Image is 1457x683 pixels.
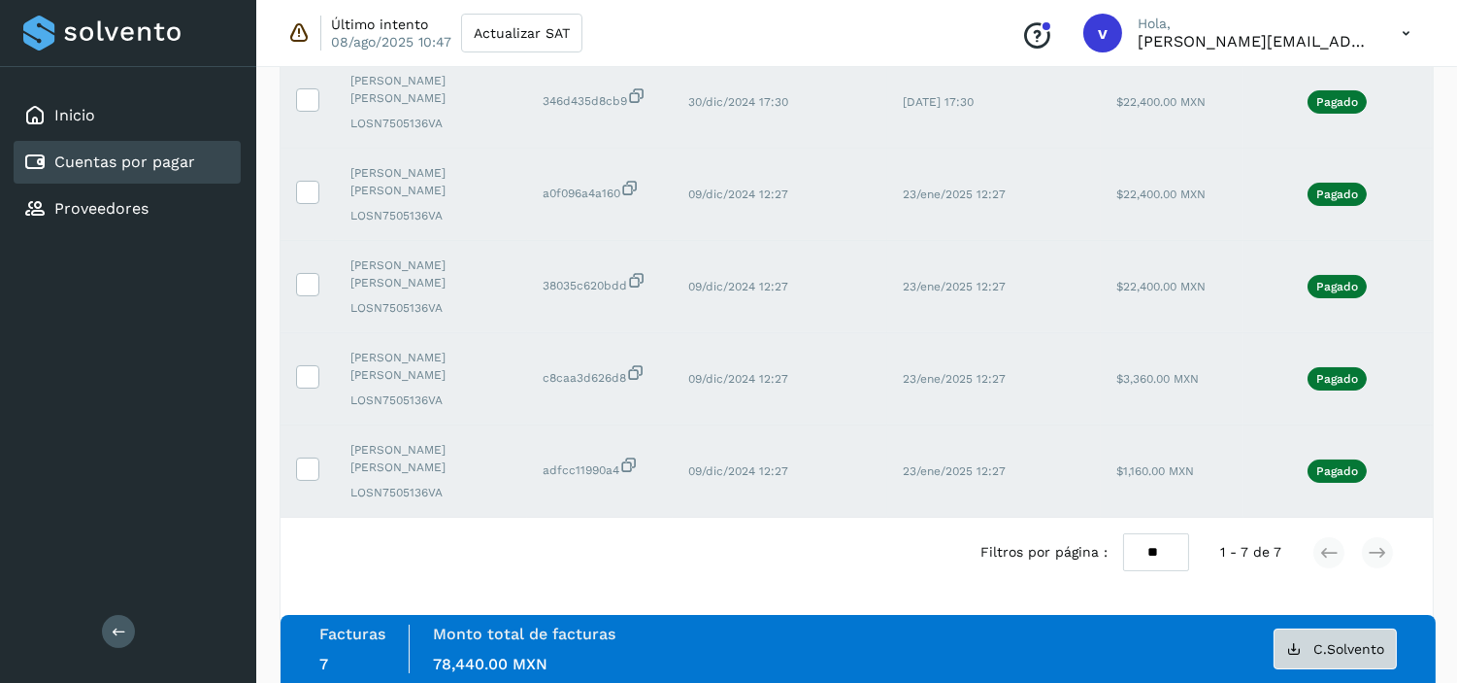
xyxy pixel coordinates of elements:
[1316,372,1358,386] p: Pagado
[350,349,512,384] span: [PERSON_NAME] [PERSON_NAME]
[903,95,974,109] span: [DATE] 17:30
[350,441,512,476] span: [PERSON_NAME] [PERSON_NAME]
[350,164,512,199] span: [PERSON_NAME] [PERSON_NAME]
[903,372,1006,386] span: 23/ene/2025 12:27
[14,94,241,137] div: Inicio
[543,456,657,479] span: adfcc11990a4
[433,625,615,643] label: Monto total de facturas
[688,188,788,201] span: 09/dic/2024 12:27
[688,280,788,293] span: 09/dic/2024 12:27
[14,141,241,184] div: Cuentas por pagar
[350,484,512,501] span: LOSN7505136VA
[350,115,512,132] span: LOSN7505136VA
[350,299,512,317] span: LOSN7505136VA
[54,106,95,124] a: Inicio
[688,372,788,386] span: 09/dic/2024 12:27
[54,153,195,171] a: Cuentas por pagar
[688,464,788,478] span: 09/dic/2024 12:27
[1316,464,1358,478] p: Pagado
[1316,188,1358,201] p: Pagado
[1116,464,1194,478] span: $1,160.00 MXN
[319,625,385,643] label: Facturas
[1274,629,1397,669] button: C.Solvento
[350,256,512,291] span: [PERSON_NAME] [PERSON_NAME]
[1220,542,1281,563] span: 1 - 7 de 7
[350,392,512,409] span: LOSN7505136VA
[1316,95,1358,109] p: Pagado
[474,26,570,40] span: Actualizar SAT
[319,655,328,673] span: 7
[433,655,547,673] span: 78,440.00 MXN
[543,271,657,294] span: 38035c620bdd
[903,280,1006,293] span: 23/ene/2025 12:27
[980,542,1108,563] span: Filtros por página :
[543,363,657,387] span: c8caa3d626d8
[14,188,241,230] div: Proveedores
[350,207,512,224] span: LOSN7505136VA
[903,464,1006,478] span: 23/ene/2025 12:27
[331,33,451,51] p: 08/ago/2025 10:47
[350,72,512,107] span: [PERSON_NAME] [PERSON_NAME]
[54,199,149,218] a: Proveedores
[461,14,582,52] button: Actualizar SAT
[543,179,657,202] span: a0f096a4a160
[1116,280,1206,293] span: $22,400.00 MXN
[1116,372,1199,386] span: $3,360.00 MXN
[1116,188,1206,201] span: $22,400.00 MXN
[903,188,1006,201] span: 23/ene/2025 12:27
[1138,16,1371,32] p: Hola,
[331,16,428,33] p: Último intento
[1313,642,1384,656] span: C.Solvento
[1316,280,1358,293] p: Pagado
[688,95,788,109] span: 30/dic/2024 17:30
[543,86,657,110] span: 346d435d8cb9
[1138,32,1371,51] p: victor.romero@fidum.com.mx
[1116,95,1206,109] span: $22,400.00 MXN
